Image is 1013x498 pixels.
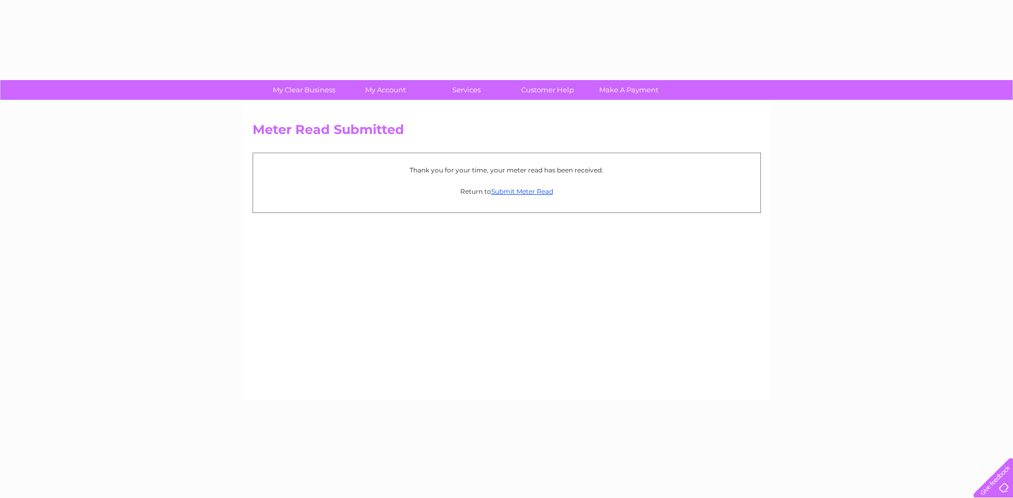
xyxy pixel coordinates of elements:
[422,80,511,100] a: Services
[504,80,592,100] a: Customer Help
[260,80,348,100] a: My Clear Business
[491,187,553,195] a: Submit Meter Read
[253,122,761,143] h2: Meter Read Submitted
[258,186,755,196] p: Return to
[341,80,429,100] a: My Account
[258,165,755,175] p: Thank you for your time, your meter read has been received.
[585,80,673,100] a: Make A Payment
